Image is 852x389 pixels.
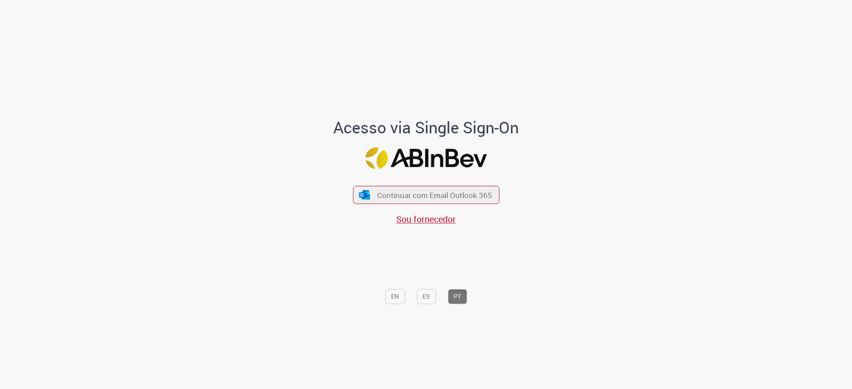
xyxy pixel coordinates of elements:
button: EN [385,289,405,304]
a: Sou fornecedor [396,214,456,226]
img: ícone Azure/Microsoft 360 [359,190,371,199]
button: ES [417,289,436,304]
span: Continuar com Email Outlook 365 [377,190,492,200]
img: Logo ABInBev [365,147,487,169]
button: ícone Azure/Microsoft 360 Continuar com Email Outlook 365 [353,186,499,204]
button: PT [448,289,467,304]
h1: Acesso via Single Sign-On [303,119,549,136]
